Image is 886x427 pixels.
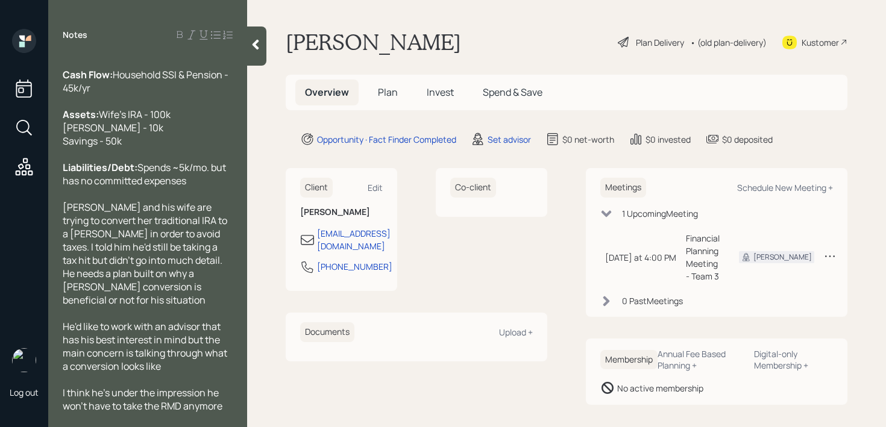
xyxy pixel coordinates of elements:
div: No active membership [617,382,703,394]
h6: Membership [600,350,658,370]
div: Financial Planning Meeting - Team 3 [686,232,720,282]
div: Log out [10,387,39,398]
h6: [PERSON_NAME] [300,207,383,217]
div: $0 net-worth [562,133,614,146]
h6: Co-client [450,178,496,198]
h6: Meetings [600,178,646,198]
span: Spends ~5k/mo. but has no committed expenses [63,161,228,187]
div: 1 Upcoming Meeting [622,207,698,220]
h1: [PERSON_NAME] [286,29,461,55]
span: I think he's under the impression he won't have to take the RMD anymore [63,386,222,413]
div: Schedule New Meeting + [737,182,833,193]
div: Plan Delivery [636,36,684,49]
div: [DATE] at 4:00 PM [605,251,676,264]
span: Spend & Save [483,86,542,99]
img: retirable_logo.png [12,348,36,372]
span: Overview [305,86,349,99]
h6: Client [300,178,333,198]
div: Kustomer [802,36,839,49]
span: [PERSON_NAME] and his wife are trying to convert her traditional IRA to a [PERSON_NAME] in order ... [63,201,229,307]
div: 0 Past Meeting s [622,295,683,307]
span: Liabilities/Debt: [63,161,137,174]
span: Household SSI & Pension - 45k/yr [63,68,230,95]
span: He'd like to work with an advisor that has his best interest in mind but the main concern is talk... [63,320,229,373]
div: Upload + [499,326,533,338]
span: Assets: [63,108,99,121]
div: Set advisor [488,133,531,146]
span: Plan [378,86,398,99]
div: Annual Fee Based Planning + [658,348,744,371]
div: Opportunity · Fact Finder Completed [317,133,456,146]
div: Edit [368,182,383,193]
span: Wife's IRA - 100k [PERSON_NAME] - 10k Savings - 50k [63,108,171,148]
div: [PHONE_NUMBER] [317,260,392,273]
div: $0 deposited [722,133,773,146]
div: Digital-only Membership + [754,348,833,371]
span: Invest [427,86,454,99]
div: • (old plan-delivery) [690,36,767,49]
label: Notes [63,29,87,41]
div: [EMAIL_ADDRESS][DOMAIN_NAME] [317,227,391,252]
span: Cash Flow: [63,68,113,81]
h6: Documents [300,322,354,342]
div: [PERSON_NAME] [753,252,812,263]
div: $0 invested [646,133,691,146]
